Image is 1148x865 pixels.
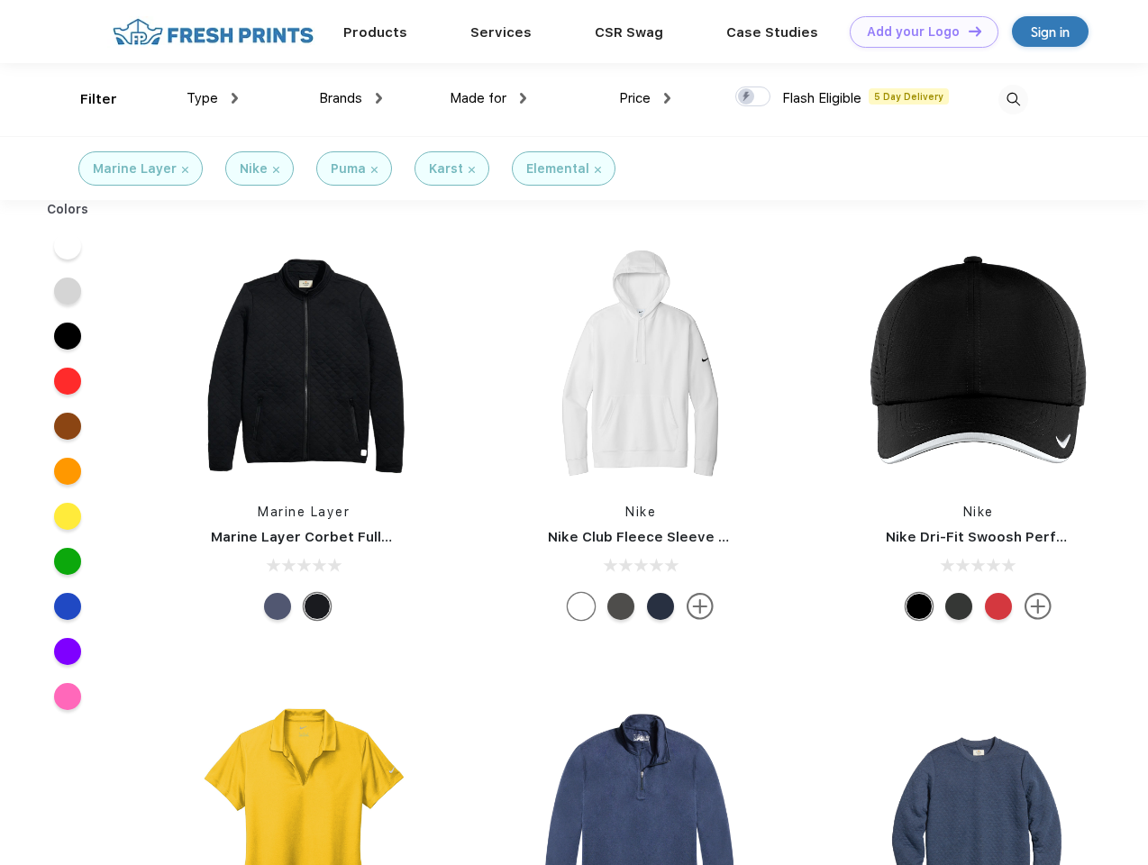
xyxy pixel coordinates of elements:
[429,159,463,178] div: Karst
[647,593,674,620] div: Midnight Navy
[625,505,656,519] a: Nike
[273,167,279,173] img: filter_cancel.svg
[211,529,460,545] a: Marine Layer Corbet Full-Zip Jacket
[520,93,526,104] img: dropdown.png
[470,24,532,41] a: Services
[687,593,714,620] img: more.svg
[258,505,350,519] a: Marine Layer
[985,593,1012,620] div: University Red
[187,90,218,106] span: Type
[963,505,994,519] a: Nike
[526,159,589,178] div: Elemental
[1012,16,1089,47] a: Sign in
[859,245,1098,485] img: func=resize&h=266
[1031,22,1070,42] div: Sign in
[371,167,378,173] img: filter_cancel.svg
[998,85,1028,114] img: desktop_search.svg
[595,167,601,173] img: filter_cancel.svg
[304,593,331,620] div: Black
[80,89,117,110] div: Filter
[107,16,319,48] img: fo%20logo%202.webp
[969,26,981,36] img: DT
[376,93,382,104] img: dropdown.png
[232,93,238,104] img: dropdown.png
[33,200,103,219] div: Colors
[319,90,362,106] span: Brands
[619,90,651,106] span: Price
[867,24,960,40] div: Add your Logo
[595,24,663,41] a: CSR Swag
[548,529,886,545] a: Nike Club Fleece Sleeve Swoosh Pullover Hoodie
[343,24,407,41] a: Products
[869,88,949,105] span: 5 Day Delivery
[945,593,972,620] div: Anthracite
[521,245,761,485] img: func=resize&h=266
[331,159,366,178] div: Puma
[906,593,933,620] div: Black
[1025,593,1052,620] img: more.svg
[782,90,861,106] span: Flash Eligible
[450,90,506,106] span: Made for
[469,167,475,173] img: filter_cancel.svg
[182,167,188,173] img: filter_cancel.svg
[184,245,424,485] img: func=resize&h=266
[664,93,670,104] img: dropdown.png
[93,159,177,178] div: Marine Layer
[264,593,291,620] div: Navy
[568,593,595,620] div: White
[607,593,634,620] div: Anthracite
[240,159,268,178] div: Nike
[886,529,1134,545] a: Nike Dri-Fit Swoosh Perforated Cap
